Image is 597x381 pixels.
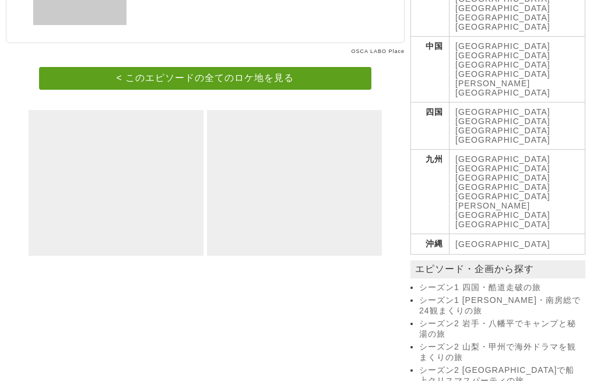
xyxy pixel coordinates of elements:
[455,192,550,201] a: [GEOGRAPHIC_DATA]
[455,3,550,13] a: [GEOGRAPHIC_DATA]
[410,260,585,278] p: エピソード・企画から探す
[455,79,550,97] a: [PERSON_NAME][GEOGRAPHIC_DATA]
[455,22,550,31] a: [GEOGRAPHIC_DATA]
[455,69,550,79] a: [GEOGRAPHIC_DATA]
[207,110,382,256] iframe: Advertisement
[455,154,550,164] a: [GEOGRAPHIC_DATA]
[29,110,203,256] iframe: Advertisement
[411,103,449,150] th: 四国
[455,51,550,60] a: [GEOGRAPHIC_DATA]
[351,48,405,54] a: OSCA LABO Place
[455,135,550,144] a: [GEOGRAPHIC_DATA]
[455,164,550,173] a: [GEOGRAPHIC_DATA]
[455,60,550,69] a: [GEOGRAPHIC_DATA]
[455,107,550,117] a: [GEOGRAPHIC_DATA]
[455,117,550,126] a: [GEOGRAPHIC_DATA]
[455,41,550,51] a: [GEOGRAPHIC_DATA]
[455,201,550,220] a: [PERSON_NAME][GEOGRAPHIC_DATA]
[455,173,550,182] a: [GEOGRAPHIC_DATA]
[419,295,582,316] a: シーズン1 [PERSON_NAME]・南房総で24観まくりの旅
[455,182,550,192] a: [GEOGRAPHIC_DATA]
[455,220,550,229] a: [GEOGRAPHIC_DATA]
[419,283,582,293] a: シーズン1 四国・酷道走破の旅
[411,150,449,234] th: 九州
[411,234,449,255] th: 沖縄
[411,37,449,103] th: 中国
[455,13,550,22] a: [GEOGRAPHIC_DATA]
[419,319,582,340] a: シーズン2 岩手・八幡平でキャンプと秘湯の旅
[455,239,550,249] a: [GEOGRAPHIC_DATA]
[455,126,550,135] a: [GEOGRAPHIC_DATA]
[419,342,582,363] a: シーズン2 山梨・甲州で海外ドラマを観まくりの旅
[39,67,371,90] a: < このエピソードの全てのロケ地を見る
